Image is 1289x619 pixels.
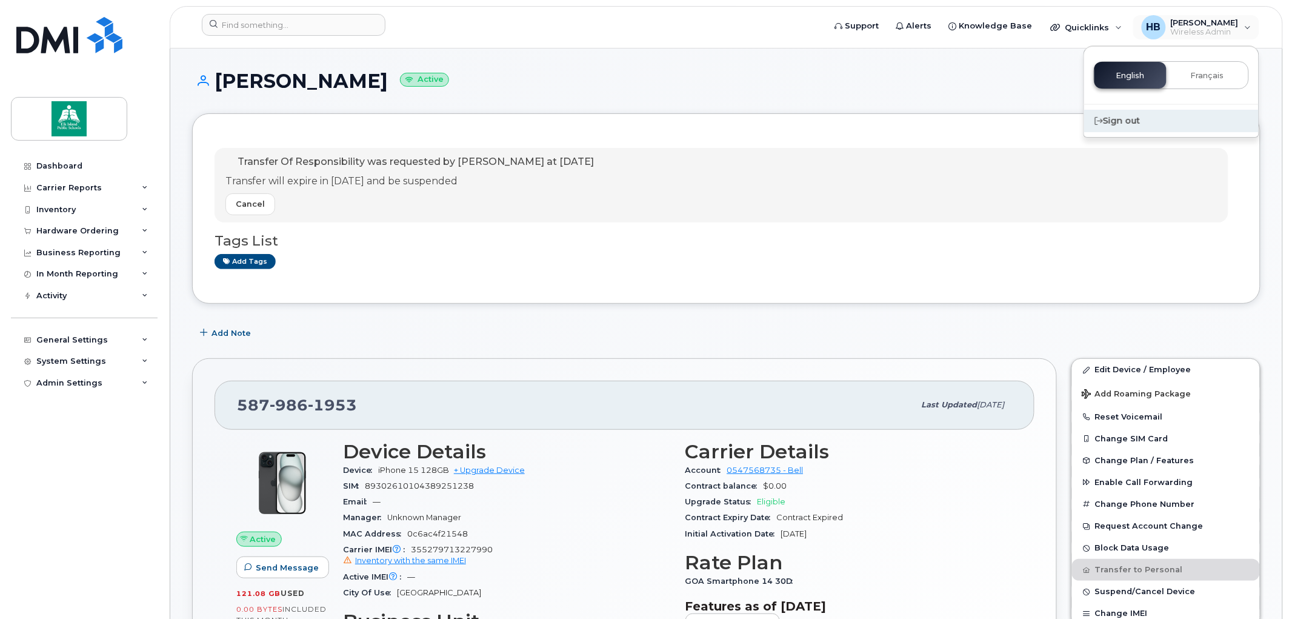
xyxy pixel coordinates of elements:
span: Manager [343,513,387,522]
span: Suspend/Cancel Device [1095,587,1196,597]
button: Cancel [225,193,275,215]
span: Unknown Manager [387,513,461,522]
span: 986 [270,396,308,414]
button: Suspend/Cancel Device [1072,581,1260,603]
span: used [281,589,305,598]
span: Inventory with the same IMEI [355,556,466,565]
span: 0.00 Bytes [236,605,282,614]
span: iPhone 15 128GB [378,466,449,475]
span: [GEOGRAPHIC_DATA] [397,588,481,597]
button: Transfer to Personal [1072,559,1260,581]
span: — [407,572,415,581]
p: Transfer will expire in [DATE] and be suspended [225,175,594,189]
span: Contract Expiry Date [685,513,777,522]
button: Reset Voicemail [1072,406,1260,428]
span: Contract balance [685,481,764,490]
span: 587 [237,396,357,414]
button: Change SIM Card [1072,428,1260,450]
a: Edit Device / Employee [1072,359,1260,381]
span: Active IMEI [343,572,407,581]
a: + Upgrade Device [454,466,525,475]
span: Device [343,466,378,475]
span: $0.00 [764,481,787,490]
button: Block Data Usage [1072,537,1260,559]
span: Carrier IMEI [343,545,411,554]
span: Contract Expired [777,513,844,522]
span: — [373,497,381,506]
span: Transfer Of Responsibility was requested by [PERSON_NAME] at [DATE] [238,156,594,167]
a: 0547568735 - Bell [727,466,804,475]
span: Active [250,534,276,545]
span: 1953 [308,396,357,414]
span: [DATE] [781,529,807,538]
h3: Tags List [215,233,1238,249]
h1: [PERSON_NAME] [192,70,1261,92]
div: Sign out [1084,110,1259,132]
span: Account [685,466,727,475]
span: GOA Smartphone 14 30D [685,577,799,586]
span: 89302610104389251238 [365,481,474,490]
span: 121.08 GB [236,589,281,598]
span: Enable Call Forwarding [1095,478,1193,487]
button: Add Note [192,322,261,344]
button: Enable Call Forwarding [1072,472,1260,494]
button: Change Plan / Features [1072,450,1260,472]
span: Cancel [236,198,265,210]
span: Change Plan / Features [1095,456,1194,465]
button: Request Account Change [1072,515,1260,537]
span: Last updated [922,400,978,409]
button: Send Message [236,557,329,578]
span: Add Note [212,327,251,339]
span: SIM [343,481,365,490]
span: Add Roaming Package [1082,389,1191,401]
h3: Device Details [343,441,671,463]
span: [DATE] [978,400,1005,409]
h3: Rate Plan [685,552,1013,574]
a: Add tags [215,254,276,269]
span: Eligible [758,497,786,506]
h3: Features as of [DATE] [685,599,1013,614]
a: Inventory with the same IMEI [343,556,466,565]
span: Initial Activation Date [685,529,781,538]
span: City Of Use [343,588,397,597]
button: Add Roaming Package [1072,381,1260,406]
button: Change Phone Number [1072,494,1260,515]
span: Send Message [256,562,319,574]
img: iPhone_15_Black.png [246,447,319,520]
span: 355279713227990 [343,545,671,567]
span: MAC Address [343,529,407,538]
span: Français [1191,71,1224,81]
span: 0c6ac4f21548 [407,529,468,538]
small: Active [400,73,449,87]
h3: Carrier Details [685,441,1013,463]
span: Email [343,497,373,506]
span: Upgrade Status [685,497,758,506]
